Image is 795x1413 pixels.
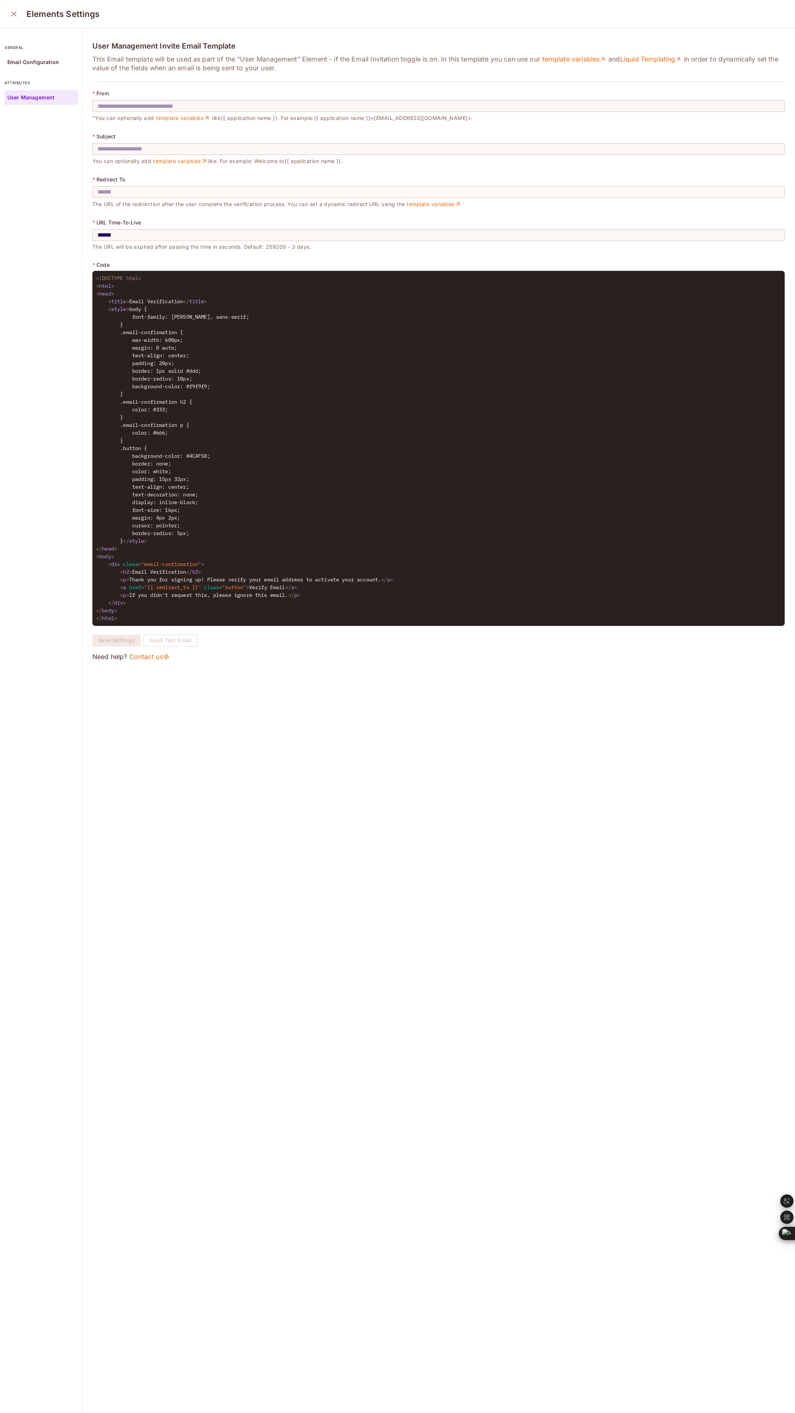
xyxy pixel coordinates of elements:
[144,635,198,647] button: Send Test Email
[92,55,785,72] p: This Email template will be used as part of the “User Management” Element - if the Email Invitati...
[92,201,461,207] span: The URL of the redirection after the user complete the verification process. You can set a dynami...
[92,635,141,647] button: Save Settings
[96,91,109,96] p: From
[407,201,461,208] a: template variables
[7,7,21,21] button: close
[92,158,343,164] span: You can optionally add like. For example: Welcome to {{ application name }} .
[92,42,785,50] h4: User Management Invite Email Template
[4,45,78,50] p: general
[96,220,141,226] p: URL Time-To-Live
[96,262,110,268] p: Code
[92,115,473,121] span: "You can optionally add like {{ application name }} . For example: {{ application name }} <[EMAIL...
[129,652,170,661] a: Contact us
[7,95,54,100] p: User Management
[96,134,116,139] p: Subject
[620,55,682,64] a: Liquid Templating
[92,241,785,250] p: The URL will be expired after passing the time in seconds. Default: 259200 - 3 days.
[156,115,210,121] a: template variables
[7,59,59,65] p: Email Configuration
[542,55,607,64] a: template variables
[92,652,785,661] p: Need help?
[26,9,100,19] h3: Elements Settings
[153,158,208,164] a: template variables
[96,177,125,183] p: Redirect To
[4,80,78,86] p: attributes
